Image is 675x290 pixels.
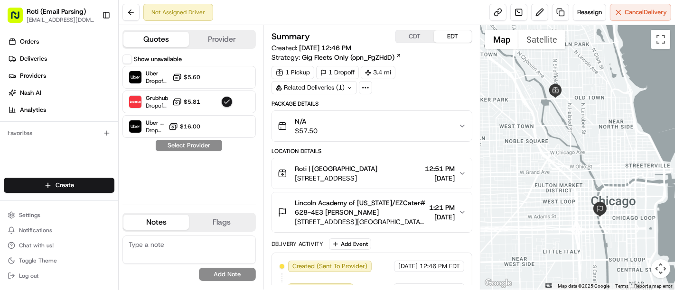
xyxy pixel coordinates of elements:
[615,283,628,289] a: Terms (opens in new tab)
[172,97,200,107] button: $5.81
[361,66,395,79] div: 3.4 mi
[80,138,88,145] div: 💻
[9,9,28,28] img: Nash
[94,160,115,167] span: Pylon
[272,53,402,62] div: Strategy:
[295,164,377,173] span: Roti | [GEOGRAPHIC_DATA]
[625,8,667,17] span: Cancel Delivery
[545,283,552,288] button: Keyboard shortcuts
[4,208,114,222] button: Settings
[9,90,27,107] img: 1736555255976-a54dd68f-1ca7-489b-9aae-adbdc363a1c4
[27,7,86,16] button: Roti (Email Parsing)
[4,4,98,27] button: Roti (Email Parsing)[EMAIL_ADDRESS][DOMAIN_NAME]
[4,51,118,66] a: Deliveries
[32,90,156,100] div: Start new chat
[129,96,141,108] img: Grubhub
[558,283,609,289] span: Map data ©2025 Google
[19,137,73,146] span: Knowledge Base
[485,30,518,49] button: Show street map
[189,215,254,230] button: Flags
[610,4,671,21] button: CancelDelivery
[19,257,57,264] span: Toggle Theme
[329,238,371,250] button: Add Event
[90,137,152,146] span: API Documentation
[123,32,189,47] button: Quotes
[129,71,141,83] img: Uber
[9,138,17,145] div: 📗
[19,272,38,280] span: Log out
[134,55,182,63] label: Show unavailable
[146,94,169,102] span: Grubhub
[272,100,472,108] div: Package Details
[4,178,114,193] button: Create
[20,89,41,97] span: Nash AI
[292,262,367,271] span: Created (Sent To Provider)
[172,72,200,82] button: $5.60
[295,198,425,217] span: Lincoln Academy of [US_STATE]/EZCater# 628-4E3 [PERSON_NAME]
[4,224,114,237] button: Notifications
[4,239,114,252] button: Chat with us!
[272,43,351,53] span: Created:
[434,30,472,43] button: EDT
[295,173,377,183] span: [STREET_ADDRESS]
[4,269,114,282] button: Log out
[4,254,114,267] button: Toggle Theme
[4,102,118,118] a: Analytics
[518,30,565,49] button: Show satellite imagery
[19,227,52,234] span: Notifications
[651,259,670,278] button: Map camera controls
[272,158,472,189] button: Roti | [GEOGRAPHIC_DATA][STREET_ADDRESS]12:51 PM[DATE]
[32,100,120,107] div: We're available if you need us!
[272,32,310,41] h3: Summary
[9,37,173,53] p: Welcome 👋
[25,61,157,71] input: Clear
[4,85,118,100] a: Nash AI
[19,242,54,249] span: Chat with us!
[425,173,455,183] span: [DATE]
[56,181,74,190] span: Create
[651,30,670,49] button: Toggle fullscreen view
[483,277,514,290] img: Google
[19,211,40,219] span: Settings
[272,81,357,94] div: Related Deliveries (1)
[169,122,200,131] button: $16.00
[146,127,165,134] span: Dropoff ETA 42 minutes
[67,160,115,167] a: Powered byPylon
[20,54,47,63] span: Deliveries
[20,72,46,80] span: Providers
[184,98,200,106] span: $5.81
[27,16,94,24] button: [EMAIL_ADDRESS][DOMAIN_NAME]
[4,126,114,141] div: Favorites
[634,283,672,289] a: Report a map error
[295,126,318,136] span: $57.50
[76,133,156,150] a: 💻API Documentation
[123,215,189,230] button: Notes
[4,68,118,83] a: Providers
[146,70,169,77] span: Uber
[425,164,455,173] span: 12:51 PM
[272,240,323,248] div: Delivery Activity
[6,133,76,150] a: 📗Knowledge Base
[272,192,472,232] button: Lincoln Academy of [US_STATE]/EZCater# 628-4E3 [PERSON_NAME][STREET_ADDRESS][GEOGRAPHIC_DATA][PER...
[4,34,118,49] a: Orders
[146,119,165,127] span: Uber LOF
[429,212,455,222] span: [DATE]
[295,117,318,126] span: N/A
[272,147,472,155] div: Location Details
[316,66,359,79] div: 1 Dropoff
[272,111,472,141] button: N/A$57.50
[189,32,254,47] button: Provider
[184,73,200,81] span: $5.60
[272,66,314,79] div: 1 Pickup
[398,262,418,271] span: [DATE]
[20,37,39,46] span: Orders
[429,203,455,212] span: 1:21 PM
[396,30,434,43] button: CDT
[420,262,460,271] span: 12:46 PM EDT
[299,44,351,52] span: [DATE] 12:46 PM
[129,120,141,133] img: Uber LOF
[161,93,173,104] button: Start new chat
[573,4,606,21] button: Reassign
